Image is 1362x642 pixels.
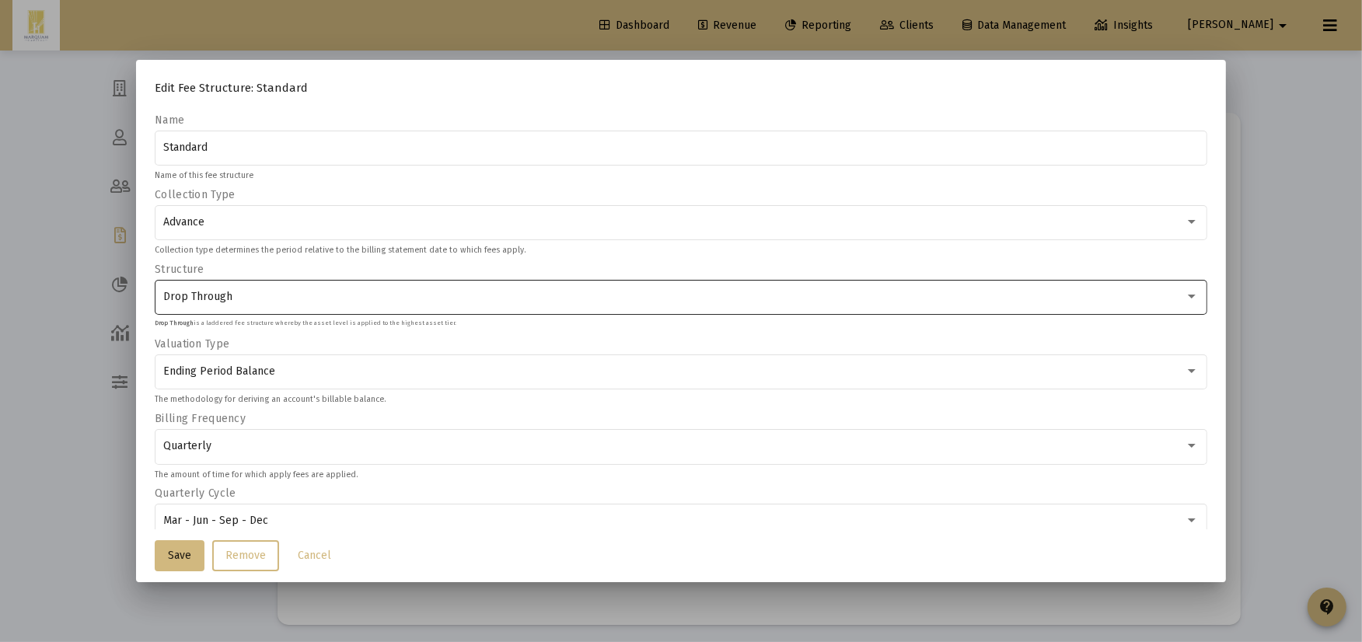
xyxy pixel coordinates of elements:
[155,171,253,180] mat-hint: Name of this fee structure
[163,290,232,303] span: Drop Through
[168,549,191,562] span: Save
[212,540,279,571] button: Remove
[155,319,194,326] b: Drop Through
[225,549,266,562] span: Remove
[155,263,204,276] label: Structure
[155,487,236,500] label: Quarterly Cycle
[163,514,268,527] span: Mar - Jun - Sep - Dec
[155,412,246,425] label: Billing Frequency
[155,470,358,480] mat-hint: The amount of time for which apply fees are applied.
[163,439,211,452] span: Quarterly
[155,320,456,327] p: is a laddered fee structure whereby the asset level is applied to the highest asset tier.
[155,540,204,571] button: Save
[155,79,1207,97] h4: Edit Fee Structure: Standard
[163,365,275,378] span: Ending Period Balance
[163,141,1200,154] input: e.g., Standard Fee
[285,540,344,571] button: Cancel
[163,215,204,229] span: Advance
[155,395,386,404] mat-hint: The methodology for deriving an account's billable balance.
[155,113,184,127] label: Name
[298,549,331,562] span: Cancel
[155,188,235,201] label: Collection Type
[155,337,229,351] label: Valuation Type
[155,246,526,255] mat-hint: Collection type determines the period relative to the billing statement date to which fees apply.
